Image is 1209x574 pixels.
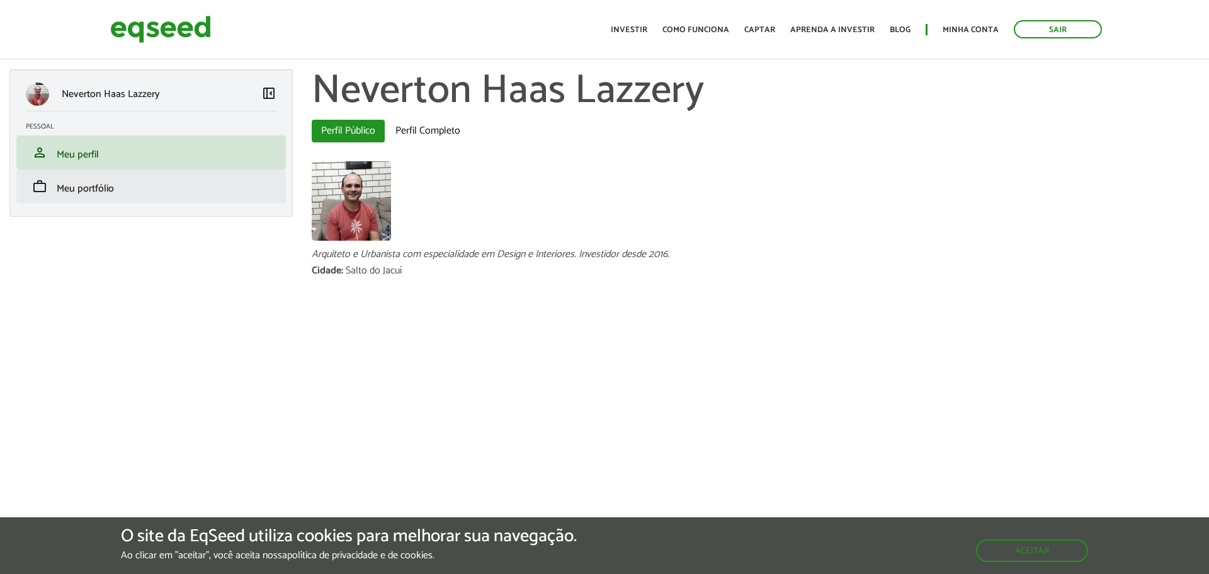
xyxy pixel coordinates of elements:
a: Como funciona [662,26,729,34]
span: : [341,262,343,279]
div: Arquiteto e Urbanista com especialidade em Design e Interiores. Investidor desde 2016. [312,250,1200,260]
p: Neverton Haas Lazzery [62,88,160,100]
span: left_panel_close [261,86,276,101]
a: Captar [744,26,775,34]
div: Salto do Jacuí [346,266,402,276]
a: Perfil Público [312,120,385,142]
li: Meu portfólio [16,169,286,204]
a: Sair [1014,20,1102,38]
span: Meu portfólio [57,180,114,197]
div: Cidade [312,266,346,276]
a: Colapsar menu [261,86,276,103]
img: EqSeed [110,13,211,46]
a: Blog [890,26,911,34]
span: work [32,179,47,194]
a: Aprenda a investir [790,26,875,34]
span: person [32,145,47,160]
a: política de privacidade e de cookies [287,551,433,561]
p: Ao clicar em "aceitar", você aceita nossa . [121,549,577,561]
a: Minha conta [943,26,999,34]
h1: Neverton Haas Lazzery [312,69,1200,113]
span: Meu perfil [57,146,99,163]
li: Meu perfil [16,135,286,169]
h2: Pessoal [26,123,286,130]
a: workMeu portfólio [26,179,276,194]
a: Investir [611,26,647,34]
img: Foto de Neverton Haas Lazzery [312,161,391,241]
h5: O site da EqSeed utiliza cookies para melhorar sua navegação. [121,527,577,546]
a: Ver perfil do usuário. [312,161,391,241]
a: personMeu perfil [26,145,276,160]
button: Aceitar [976,539,1088,562]
a: Perfil Completo [386,120,470,142]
